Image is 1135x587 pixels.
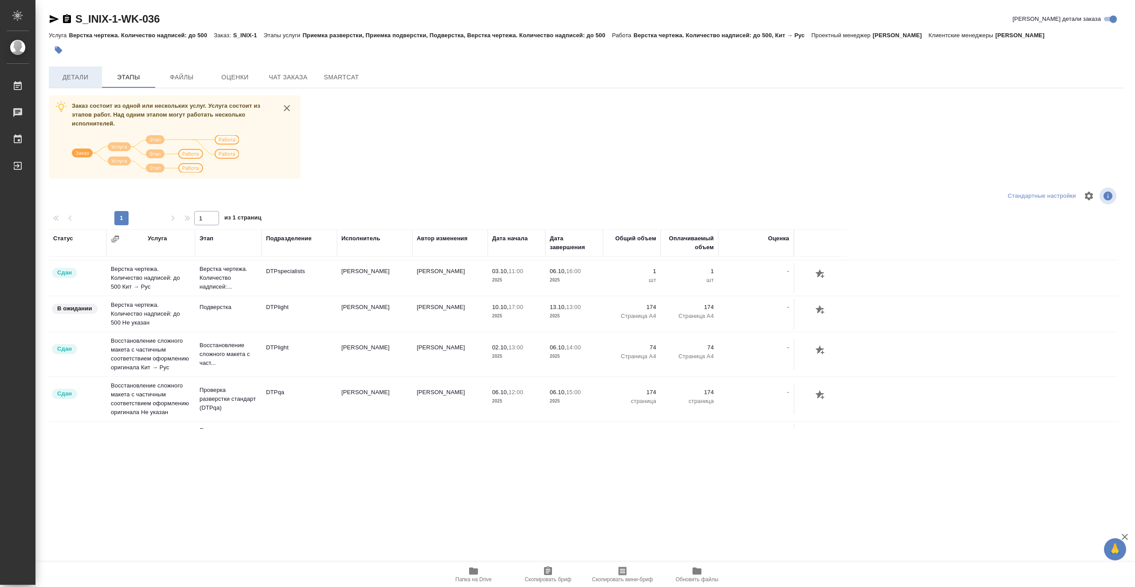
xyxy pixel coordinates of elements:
[509,304,523,310] p: 17:00
[412,262,488,293] td: [PERSON_NAME]
[49,14,59,24] button: Скопировать ссылку для ЯМессенджера
[262,424,337,455] td: Проектный офис
[262,262,337,293] td: DTPspecialists
[787,304,789,310] a: -
[492,268,509,274] p: 03.10,
[57,304,92,313] p: В ожидании
[607,276,656,285] p: шт
[612,32,634,39] p: Работа
[509,344,523,351] p: 13:00
[665,388,714,397] p: 174
[550,276,599,285] p: 2025
[550,268,566,274] p: 06.10,
[337,298,412,329] td: [PERSON_NAME]
[607,267,656,276] p: 1
[233,32,264,39] p: S_INIX-1
[607,388,656,397] p: 174
[57,344,72,353] p: Сдан
[634,32,811,39] p: Верстка чертежа. Количество надписей: до 500, Кит → Рус
[412,424,488,455] td: [PERSON_NAME]
[49,32,69,39] p: Услуга
[280,102,294,115] button: close
[224,212,262,225] span: из 1 страниц
[302,32,612,39] p: Приемка разверстки, Приемка подверстки, Подверстка, Верстка чертежа. Количество надписей: до 500
[200,234,213,243] div: Этап
[607,428,656,437] p: 708
[267,72,309,83] span: Чат заказа
[417,234,467,243] div: Автор изменения
[873,32,928,39] p: [PERSON_NAME]
[665,312,714,321] p: Страница А4
[53,234,73,243] div: Статус
[787,389,789,395] a: -
[160,72,203,83] span: Файлы
[106,296,195,332] td: Верстка чертежа. Количество надписей: до 500 Не указан
[566,268,581,274] p: 16:00
[665,234,714,252] div: Оплачиваемый объем
[665,428,714,437] p: 708
[607,303,656,312] p: 174
[665,397,714,406] p: страница
[200,386,257,412] p: Проверка разверстки стандарт (DTPqa)
[72,102,260,127] span: Заказ состоит из одной или нескольких услуг. Услуга состоит из этапов работ. Над одним этапом мог...
[200,341,257,368] p: Восстановление сложного макета с част...
[550,389,566,395] p: 06.10,
[813,388,828,403] button: Добавить оценку
[492,304,509,310] p: 10.10,
[57,268,72,277] p: Сдан
[615,234,656,243] div: Общий объем
[813,267,828,282] button: Добавить оценку
[412,298,488,329] td: [PERSON_NAME]
[337,262,412,293] td: [PERSON_NAME]
[1013,15,1101,23] span: [PERSON_NAME] детали заказа
[665,343,714,352] p: 74
[550,352,599,361] p: 2025
[492,397,541,406] p: 2025
[607,312,656,321] p: Страница А4
[550,312,599,321] p: 2025
[262,298,337,329] td: DTPlight
[200,265,257,291] p: Верстка чертежа. Количество надписей:...
[1006,189,1078,203] div: split button
[607,352,656,361] p: Страница А4
[492,389,509,395] p: 06.10,
[492,344,509,351] p: 02.10,
[49,40,68,60] button: Добавить тэг
[200,303,257,312] p: Подверстка
[264,32,303,39] p: Этапы услуги
[337,384,412,415] td: [PERSON_NAME]
[341,234,380,243] div: Исполнитель
[1100,188,1118,204] span: Посмотреть информацию
[107,72,150,83] span: Этапы
[214,72,256,83] span: Оценки
[550,397,599,406] p: 2025
[412,339,488,370] td: [PERSON_NAME]
[337,339,412,370] td: [PERSON_NAME]
[566,344,581,351] p: 14:00
[811,32,873,39] p: Проектный менеджер
[266,234,312,243] div: Подразделение
[813,343,828,358] button: Добавить оценку
[1104,538,1126,560] button: 🙏
[787,344,789,351] a: -
[607,397,656,406] p: страница
[69,32,214,39] p: Верстка чертежа. Количество надписей: до 500
[262,339,337,370] td: DTPlight
[1078,185,1100,207] span: Настроить таблицу
[492,352,541,361] p: 2025
[214,32,233,39] p: Заказ:
[550,304,566,310] p: 13.10,
[200,426,257,453] p: Постредактура машинного перевода
[106,332,195,376] td: Восстановление сложного макета с частичным соответствием оформлению оригинала Кит → Рус
[412,384,488,415] td: [PERSON_NAME]
[320,72,363,83] span: SmartCat
[566,389,581,395] p: 15:00
[54,72,97,83] span: Детали
[75,13,160,25] a: S_INIX-1-WK-036
[262,384,337,415] td: DTPqa
[665,267,714,276] p: 1
[607,343,656,352] p: 74
[57,389,72,398] p: Сдан
[665,276,714,285] p: шт
[509,268,523,274] p: 11:00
